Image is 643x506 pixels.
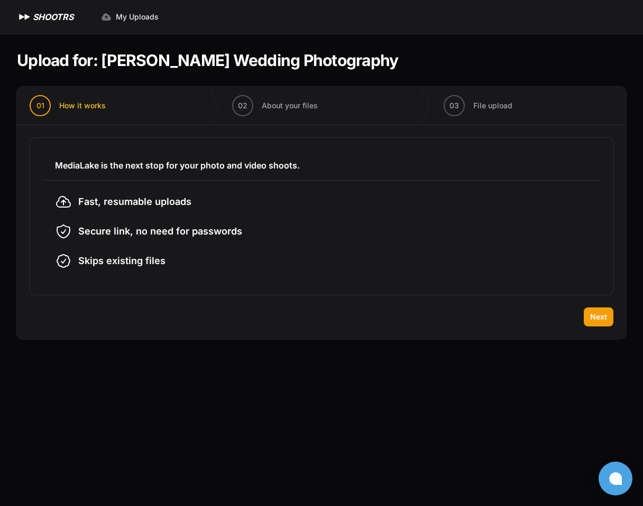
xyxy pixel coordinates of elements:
[95,7,165,26] a: My Uploads
[17,87,118,125] button: 01 How it works
[36,100,44,111] span: 01
[78,194,191,209] span: Fast, resumable uploads
[590,312,607,322] span: Next
[116,12,159,22] span: My Uploads
[59,100,106,111] span: How it works
[584,307,613,326] button: Next
[262,100,318,111] span: About your files
[17,11,33,23] img: SHOOTRS
[17,51,398,70] h1: Upload for: [PERSON_NAME] Wedding Photography
[449,100,459,111] span: 03
[431,87,525,125] button: 03 File upload
[238,100,247,111] span: 02
[219,87,330,125] button: 02 About your files
[17,11,74,23] a: SHOOTRS SHOOTRS
[78,254,166,268] span: Skips existing files
[55,159,588,172] h3: MediaLake is the next stop for your photo and video shoots.
[599,462,632,495] button: Open chat window
[33,11,74,23] h1: SHOOTRS
[473,100,512,111] span: File upload
[78,224,242,239] span: Secure link, no need for passwords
